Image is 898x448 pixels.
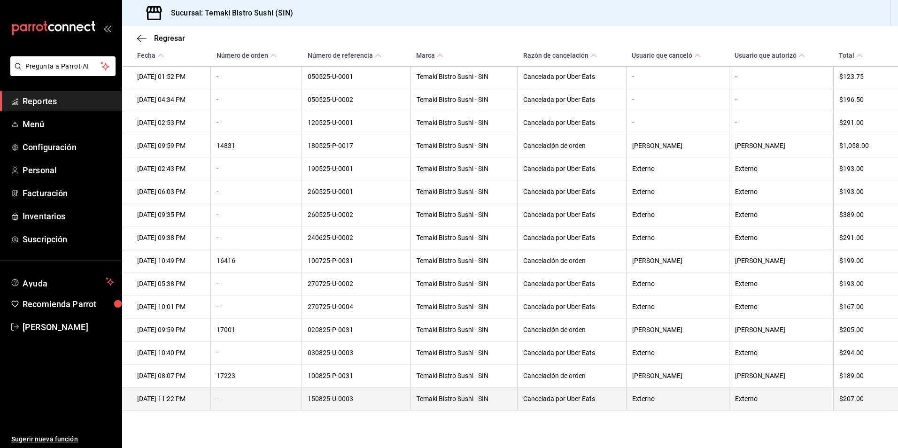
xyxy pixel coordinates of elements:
[302,203,410,226] th: 260525-U-0002
[211,65,302,88] th: -
[11,434,114,444] span: Sugerir nueva función
[833,272,898,295] th: $193.00
[626,88,729,111] th: -
[410,341,518,364] th: Temaki Bistro Sushi - SIN
[626,111,729,134] th: -
[122,111,211,134] th: [DATE] 02:53 PM
[626,203,729,226] th: Externo
[410,65,518,88] th: Temaki Bistro Sushi - SIN
[410,111,518,134] th: Temaki Bistro Sushi - SIN
[833,318,898,341] th: $205.00
[410,295,518,318] th: Temaki Bistro Sushi - SIN
[729,88,833,111] th: -
[122,295,211,318] th: [DATE] 10:01 PM
[729,134,833,157] th: [PERSON_NAME]
[729,295,833,318] th: Externo
[122,65,211,88] th: [DATE] 01:52 PM
[518,364,626,387] th: Cancelación de orden
[122,134,211,157] th: [DATE] 09:59 PM
[626,318,729,341] th: [PERSON_NAME]
[211,134,302,157] th: 14831
[833,249,898,272] th: $199.00
[729,203,833,226] th: Externo
[103,24,111,32] button: open_drawer_menu
[729,387,833,410] th: Externo
[833,203,898,226] th: $389.00
[626,180,729,203] th: Externo
[833,295,898,318] th: $167.00
[833,180,898,203] th: $193.00
[626,157,729,180] th: Externo
[137,34,185,43] button: Regresar
[211,387,302,410] th: -
[23,95,114,108] span: Reportes
[518,157,626,180] th: Cancelada por Uber Eats
[302,364,410,387] th: 100825-P-0031
[211,226,302,249] th: -
[23,321,114,333] span: [PERSON_NAME]
[122,387,211,410] th: [DATE] 11:22 PM
[122,364,211,387] th: [DATE] 08:07 PM
[518,88,626,111] th: Cancelada por Uber Eats
[410,88,518,111] th: Temaki Bistro Sushi - SIN
[518,65,626,88] th: Cancelada por Uber Eats
[833,341,898,364] th: $294.00
[122,272,211,295] th: [DATE] 05:38 PM
[410,134,518,157] th: Temaki Bistro Sushi - SIN
[308,52,381,59] span: Número de referencia
[163,8,294,19] h3: Sucursal: Temaki Bistro Sushi (SIN)
[122,157,211,180] th: [DATE] 02:43 PM
[626,341,729,364] th: Externo
[302,88,410,111] th: 050525-U-0002
[518,295,626,318] th: Cancelada por Uber Eats
[729,272,833,295] th: Externo
[23,276,102,287] span: Ayuda
[626,387,729,410] th: Externo
[729,226,833,249] th: Externo
[626,65,729,88] th: -
[735,52,805,59] span: Usuario que autorizó
[302,226,410,249] th: 240625-U-0002
[23,210,114,223] span: Inventarios
[416,52,443,59] span: Marca
[626,249,729,272] th: [PERSON_NAME]
[410,249,518,272] th: Temaki Bistro Sushi - SIN
[518,387,626,410] th: Cancelada por Uber Eats
[23,164,114,177] span: Personal
[23,187,114,200] span: Facturación
[211,203,302,226] th: -
[729,364,833,387] th: [PERSON_NAME]
[833,134,898,157] th: $1,058.00
[302,180,410,203] th: 260525-U-0001
[211,180,302,203] th: -
[122,226,211,249] th: [DATE] 09:38 PM
[626,272,729,295] th: Externo
[302,65,410,88] th: 050525-U-0001
[833,111,898,134] th: $291.00
[729,318,833,341] th: [PERSON_NAME]
[211,88,302,111] th: -
[410,364,518,387] th: Temaki Bistro Sushi - SIN
[518,249,626,272] th: Cancelación de orden
[25,62,101,71] span: Pregunta a Parrot AI
[154,34,185,43] span: Regresar
[729,249,833,272] th: [PERSON_NAME]
[217,52,277,59] span: Número de orden
[833,88,898,111] th: $196.50
[626,226,729,249] th: Externo
[729,341,833,364] th: Externo
[518,341,626,364] th: Cancelada por Uber Eats
[729,111,833,134] th: -
[833,387,898,410] th: $207.00
[302,318,410,341] th: 020825-P-0031
[410,203,518,226] th: Temaki Bistro Sushi - SIN
[833,157,898,180] th: $193.00
[302,249,410,272] th: 100725-P-0031
[410,387,518,410] th: Temaki Bistro Sushi - SIN
[211,341,302,364] th: -
[211,157,302,180] th: -
[137,52,164,59] span: Fecha
[302,295,410,318] th: 270725-U-0004
[518,226,626,249] th: Cancelada por Uber Eats
[211,272,302,295] th: -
